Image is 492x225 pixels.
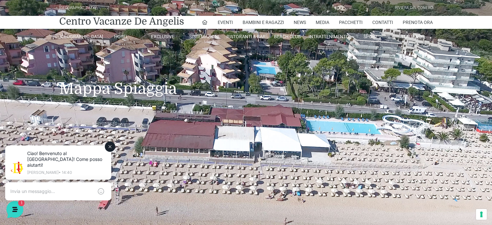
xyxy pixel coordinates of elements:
a: Centro Vacanze De Angelis [59,15,184,28]
span: Italiano [402,34,422,39]
p: Home [19,174,30,180]
a: Hotel [101,34,142,39]
span: 1 [113,70,119,76]
h2: Ciao da De Angelis Resort 👋 [5,5,109,26]
a: Italiano [391,34,433,39]
a: Pacchetti [339,16,363,29]
p: Messaggi [56,174,73,180]
p: 2 mesi fa [103,62,119,68]
a: Apri Centro Assistenza [69,107,119,113]
span: Inizia una conversazione [42,85,95,91]
a: SportAll Season Tennis [350,34,391,46]
button: Le tue preferenze relative al consenso per le tecnologie di tracciamento [476,209,487,220]
button: Home [5,165,45,180]
span: Trova una risposta [10,107,50,113]
p: Ciao! Benvenuto al [GEOGRAPHIC_DATA]! Come posso aiutarti! [31,13,110,30]
a: Contatti [372,16,393,29]
span: 1 [65,165,69,169]
a: Eventi [218,16,233,29]
a: Intrattenimento [308,34,350,39]
button: Inizia una conversazione [10,82,119,95]
a: Exclusive [142,34,184,39]
a: News [294,16,306,29]
div: [GEOGRAPHIC_DATA] [59,5,96,11]
p: Aiuto [100,174,109,180]
img: light [14,24,27,37]
span: Le tue conversazioni [10,52,55,57]
button: 1Messaggi [45,165,85,180]
p: La nostra missione è rendere la tua esperienza straordinaria! [5,28,109,41]
span: [PERSON_NAME] [27,62,99,69]
a: Media [316,16,329,29]
a: Bambini e Ragazzi [243,16,284,29]
a: Ristoranti & Bar [225,34,267,39]
div: Riviera Del Conero [395,5,433,11]
a: Prenota Ora [403,16,433,29]
p: Ciao! Benvenuto al [GEOGRAPHIC_DATA]! Come posso aiutarti! [27,70,99,76]
a: [DEMOGRAPHIC_DATA] tutto [58,52,119,57]
a: Beach Club [267,34,308,39]
a: [GEOGRAPHIC_DATA] [59,34,101,39]
p: [PERSON_NAME] • 14:40 [31,33,110,37]
small: Rooms & Suites [184,39,225,45]
iframe: Customerly Messenger Launcher [5,200,25,219]
button: Aiuto [84,165,124,180]
img: light [10,63,23,76]
a: SistemazioniRooms & Suites [184,34,225,46]
a: [PERSON_NAME]Ciao! Benvenuto al [GEOGRAPHIC_DATA]! Come posso aiutarti!2 mesi fa1 [8,60,122,79]
input: Cerca un articolo... [15,121,106,128]
h1: Mappa Spiaggia [59,51,433,107]
small: All Season Tennis [350,39,391,45]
